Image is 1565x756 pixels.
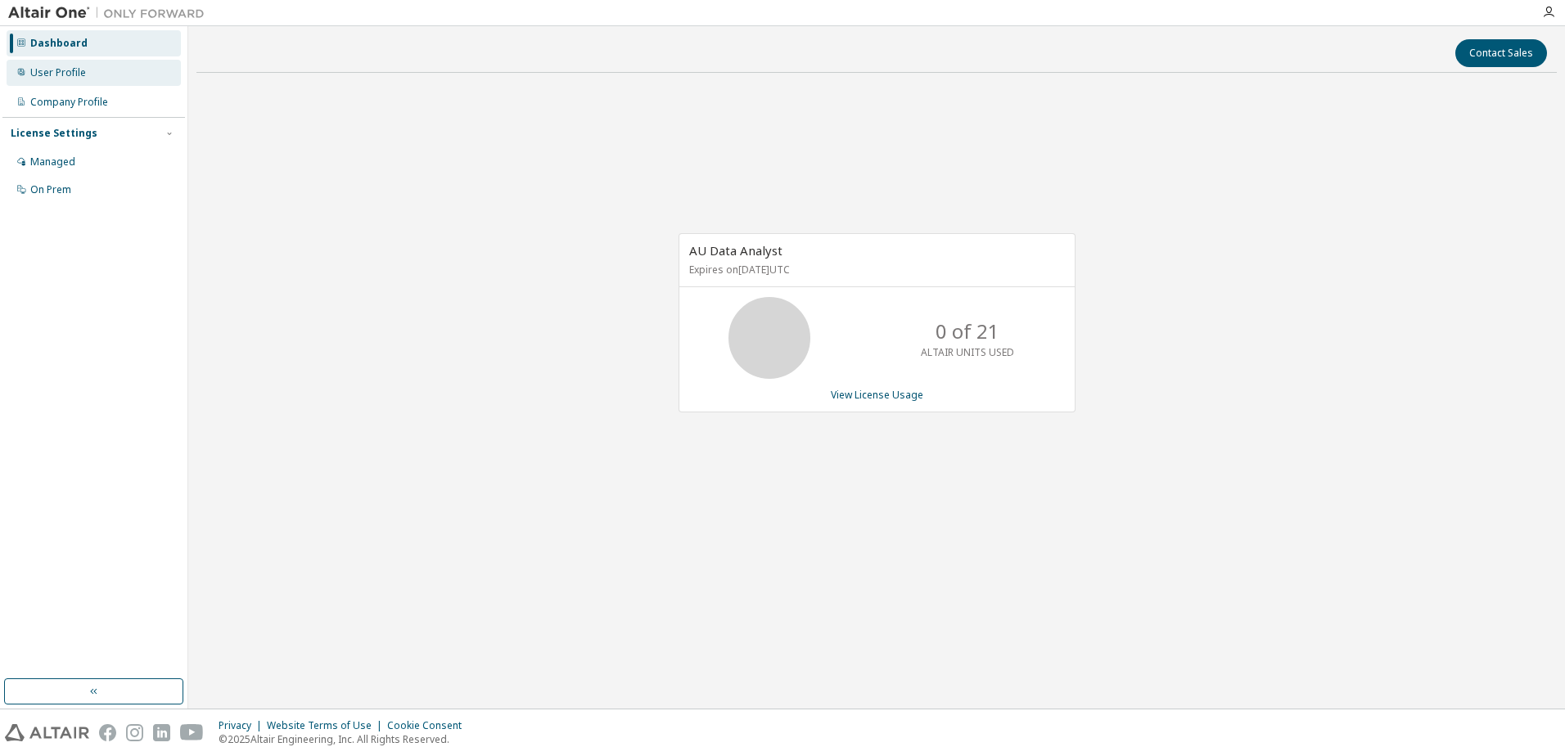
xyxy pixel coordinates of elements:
div: Dashboard [30,37,88,50]
span: AU Data Analyst [689,242,782,259]
div: User Profile [30,66,86,79]
p: 0 of 21 [936,317,999,345]
div: Company Profile [30,96,108,109]
div: Website Terms of Use [267,719,387,732]
div: Managed [30,155,75,169]
img: linkedin.svg [153,724,170,741]
div: Cookie Consent [387,719,471,732]
div: On Prem [30,183,71,196]
div: Privacy [219,719,267,732]
img: youtube.svg [180,724,204,741]
a: View License Usage [831,388,923,402]
img: Altair One [8,5,213,21]
img: altair_logo.svg [5,724,89,741]
div: License Settings [11,127,97,140]
p: ALTAIR UNITS USED [921,345,1014,359]
img: facebook.svg [99,724,116,741]
img: instagram.svg [126,724,143,741]
button: Contact Sales [1455,39,1547,67]
p: © 2025 Altair Engineering, Inc. All Rights Reserved. [219,732,471,746]
p: Expires on [DATE] UTC [689,263,1061,277]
